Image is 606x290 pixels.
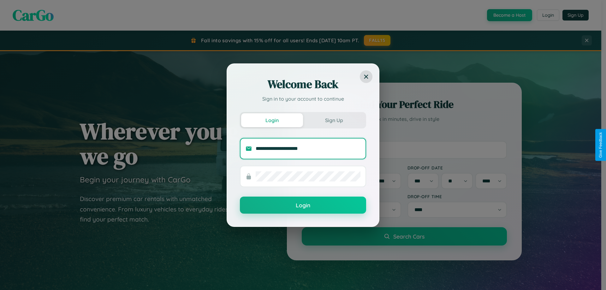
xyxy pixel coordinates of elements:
[240,77,366,92] h2: Welcome Back
[241,113,303,127] button: Login
[303,113,365,127] button: Sign Up
[240,197,366,214] button: Login
[240,95,366,103] p: Sign in to your account to continue
[598,132,603,158] div: Give Feedback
